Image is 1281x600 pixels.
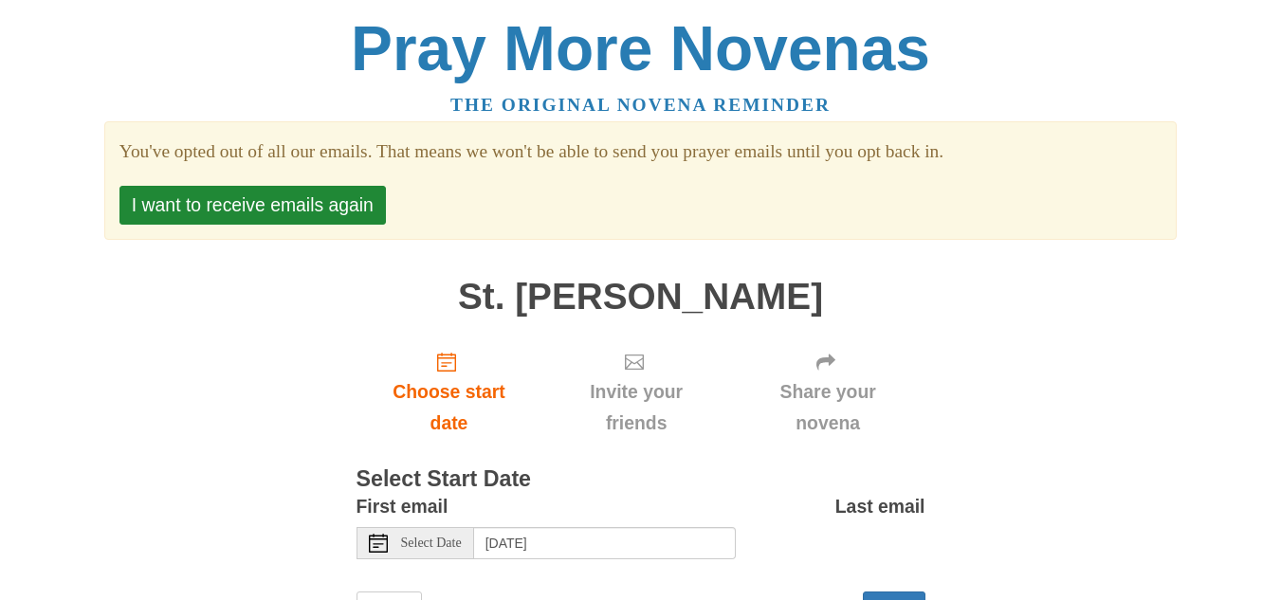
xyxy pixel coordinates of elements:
[119,136,1162,168] section: You've opted out of all our emails. That means we won't be able to send you prayer emails until y...
[835,491,925,522] label: Last email
[731,336,925,448] div: Click "Next" to confirm your start date first.
[357,336,542,448] a: Choose start date
[357,277,925,318] h1: St. [PERSON_NAME]
[560,376,711,439] span: Invite your friends
[450,95,831,115] a: The original novena reminder
[351,13,930,83] a: Pray More Novenas
[401,536,462,550] span: Select Date
[357,491,448,522] label: First email
[750,376,906,439] span: Share your novena
[119,186,386,225] button: I want to receive emails again
[357,467,925,492] h3: Select Start Date
[541,336,730,448] div: Click "Next" to confirm your start date first.
[375,376,523,439] span: Choose start date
